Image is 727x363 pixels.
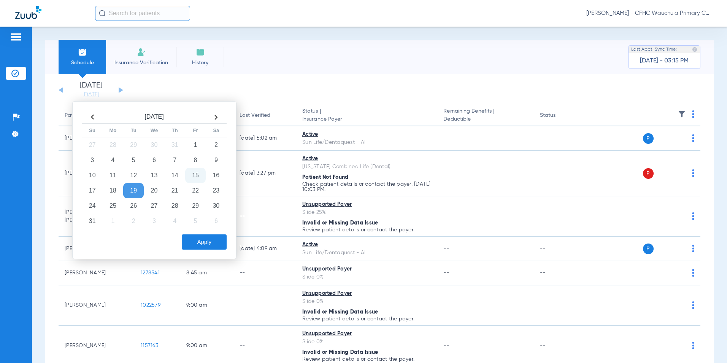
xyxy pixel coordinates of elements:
[534,151,585,196] td: --
[534,196,585,237] td: --
[443,213,449,219] span: --
[15,6,41,19] img: Zuub Logo
[302,338,431,346] div: Slide 0%
[240,111,270,119] div: Last Verified
[137,48,146,57] img: Manual Insurance Verification
[692,301,694,309] img: group-dot-blue.svg
[692,169,694,177] img: group-dot-blue.svg
[302,290,431,298] div: Unsupported Payer
[10,32,22,41] img: hamburger-icon
[65,111,129,119] div: Patient Name
[443,343,449,348] span: --
[233,285,296,326] td: --
[180,261,233,285] td: 8:45 AM
[692,134,694,142] img: group-dot-blue.svg
[68,82,114,99] li: [DATE]
[240,111,290,119] div: Last Verified
[302,209,431,217] div: Slide 25%
[141,270,160,275] span: 1278541
[95,6,190,21] input: Search for patients
[640,57,689,65] span: [DATE] - 03:15 PM
[534,105,585,126] th: Status
[302,139,431,146] div: Sun Life/Dentaquest - AI
[59,285,135,326] td: [PERSON_NAME]
[64,59,100,67] span: Schedule
[182,234,227,250] button: Apply
[302,330,431,338] div: Unsupported Payer
[643,168,654,179] span: P
[180,285,233,326] td: 9:00 AM
[302,241,431,249] div: Active
[112,59,171,67] span: Insurance Verification
[302,175,348,180] span: Patient Not Found
[443,270,449,275] span: --
[534,237,585,261] td: --
[233,196,296,237] td: --
[692,245,694,252] img: group-dot-blue.svg
[302,163,431,171] div: [US_STATE] Combined Life (Dental)
[302,357,431,362] p: Review patient details or contact the payer.
[141,343,158,348] span: 1157163
[643,244,654,254] span: P
[302,155,431,163] div: Active
[302,350,378,355] span: Invalid or Missing Data Issue
[99,10,106,17] img: Search Icon
[103,111,206,124] th: [DATE]
[233,261,296,285] td: --
[437,105,533,126] th: Remaining Benefits |
[443,302,449,308] span: --
[443,115,527,123] span: Deductible
[443,246,449,251] span: --
[141,302,160,308] span: 1022579
[78,48,87,57] img: Schedule
[233,237,296,261] td: [DATE] 4:09 AM
[302,316,431,322] p: Review patient details or contact the payer.
[302,131,431,139] div: Active
[586,10,712,17] span: [PERSON_NAME] - CFHC Wauchula Primary Care Dental
[692,212,694,220] img: group-dot-blue.svg
[534,126,585,151] td: --
[692,269,694,277] img: group-dot-blue.svg
[233,151,296,196] td: [DATE] 3:27 PM
[302,201,431,209] div: Unsupported Payer
[196,48,205,57] img: History
[692,110,694,118] img: group-dot-blue.svg
[302,181,431,192] p: Check patient details or contact the payer. [DATE] 10:03 PM.
[643,133,654,144] span: P
[302,115,431,123] span: Insurance Payer
[302,298,431,306] div: Slide 0%
[296,105,437,126] th: Status |
[233,126,296,151] td: [DATE] 5:02 AM
[302,309,378,315] span: Invalid or Missing Data Issue
[443,170,449,176] span: --
[689,326,727,363] iframe: Chat Widget
[68,91,114,99] a: [DATE]
[302,273,431,281] div: Slide 0%
[302,227,431,232] p: Review patient details or contact the payer.
[443,135,449,141] span: --
[678,110,686,118] img: filter.svg
[534,285,585,326] td: --
[59,261,135,285] td: [PERSON_NAME]
[302,249,431,257] div: Sun Life/Dentaquest - AI
[182,59,218,67] span: History
[302,220,378,226] span: Invalid or Missing Data Issue
[302,265,431,273] div: Unsupported Payer
[65,111,98,119] div: Patient Name
[692,47,697,52] img: last sync help info
[631,46,677,53] span: Last Appt. Sync Time:
[534,261,585,285] td: --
